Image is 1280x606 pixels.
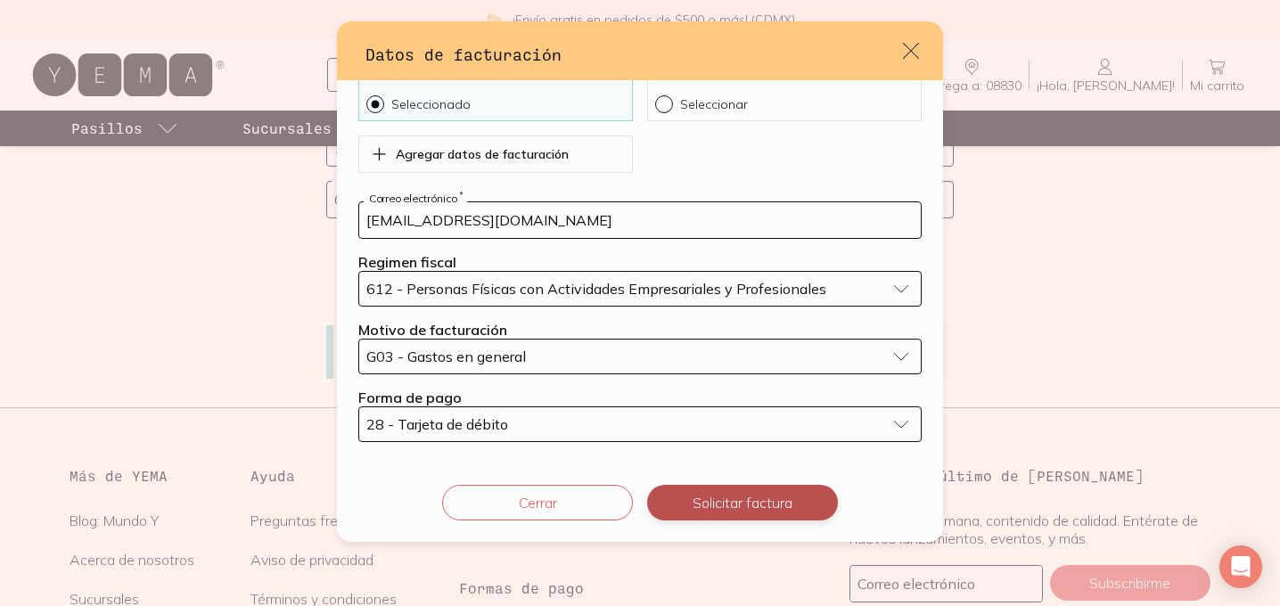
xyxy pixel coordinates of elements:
div: Open Intercom Messenger [1219,545,1262,588]
p: Seleccionado [391,96,471,112]
button: 28 - Tarjeta de débito [358,406,922,442]
button: G03 - Gastos en general [358,339,922,374]
h3: Datos de facturación [365,43,900,66]
label: Correo electrónico [364,192,467,205]
label: Regimen fiscal [358,253,456,271]
div: default [337,21,943,542]
button: 612 - Personas Físicas con Actividades Empresariales y Profesionales [358,271,922,307]
label: Motivo de facturación [358,321,507,339]
span: G03 - Gastos en general [366,349,526,364]
button: Cerrar [442,485,633,520]
p: Agregar datos de facturación [396,146,569,162]
span: 612 - Personas Físicas con Actividades Empresariales y Profesionales [366,282,826,296]
button: Solicitar factura [647,485,838,520]
p: Seleccionar [680,96,748,112]
label: Forma de pago [358,389,462,406]
span: 28 - Tarjeta de débito [366,417,508,431]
